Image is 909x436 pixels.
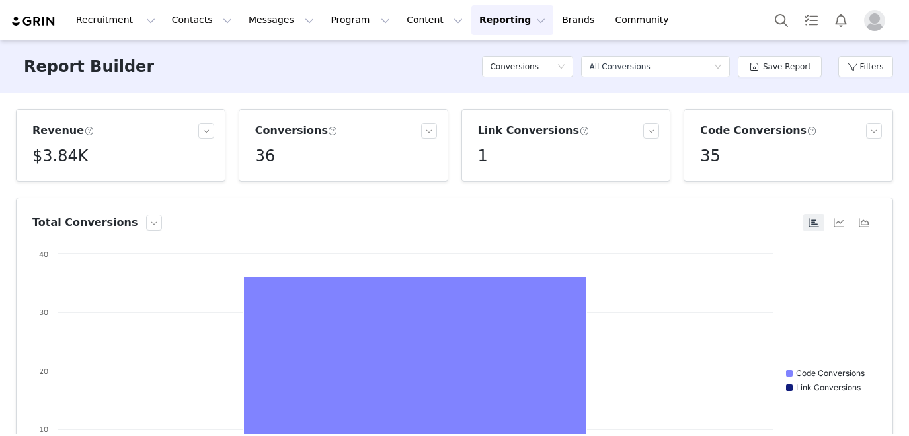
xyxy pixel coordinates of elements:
button: Messages [241,5,322,35]
a: Brands [554,5,606,35]
button: Profile [856,10,898,31]
h5: 36 [255,144,276,168]
button: Save Report [738,56,822,77]
text: 40 [39,250,48,259]
button: Recruitment [68,5,163,35]
button: Contacts [164,5,240,35]
h3: Revenue [32,123,94,139]
text: Link Conversions [796,382,861,392]
div: All Conversions [589,57,650,77]
h3: Total Conversions [32,215,138,231]
h5: Conversions [490,57,539,77]
h3: Link Conversions [478,123,590,139]
h5: 35 [700,144,721,168]
a: Community [608,5,683,35]
i: icon: down [714,63,722,72]
h3: Code Conversions [700,123,816,139]
text: 30 [39,308,48,317]
h5: $3.84K [32,144,88,168]
button: Reporting [471,5,553,35]
text: 20 [39,367,48,376]
h3: Conversions [255,123,338,139]
i: icon: down [557,63,565,72]
button: Filters [838,56,893,77]
h5: 1 [478,144,488,168]
button: Content [399,5,471,35]
a: Tasks [797,5,826,35]
button: Notifications [826,5,855,35]
h3: Report Builder [24,55,154,79]
img: placeholder-profile.jpg [864,10,885,31]
text: Code Conversions [796,368,865,378]
button: Search [767,5,796,35]
button: Program [323,5,398,35]
text: 10 [39,425,48,434]
img: grin logo [11,15,57,28]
